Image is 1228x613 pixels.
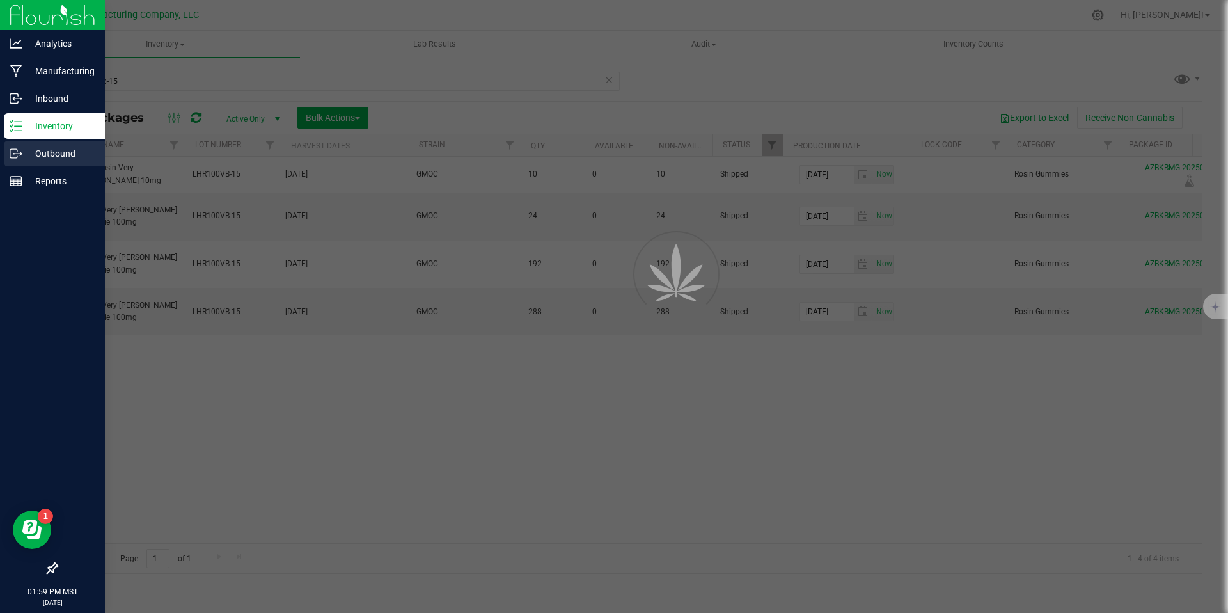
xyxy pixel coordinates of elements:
inline-svg: Analytics [10,37,22,50]
p: 01:59 PM MST [6,586,99,598]
iframe: Resource center unread badge [38,509,53,524]
p: Inventory [22,118,99,134]
inline-svg: Inbound [10,92,22,105]
iframe: Resource center [13,511,51,549]
p: Reports [22,173,99,189]
p: Outbound [22,146,99,161]
inline-svg: Reports [10,175,22,187]
inline-svg: Outbound [10,147,22,160]
p: Analytics [22,36,99,51]
p: Inbound [22,91,99,106]
p: Manufacturing [22,63,99,79]
inline-svg: Manufacturing [10,65,22,77]
inline-svg: Inventory [10,120,22,132]
p: [DATE] [6,598,99,607]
